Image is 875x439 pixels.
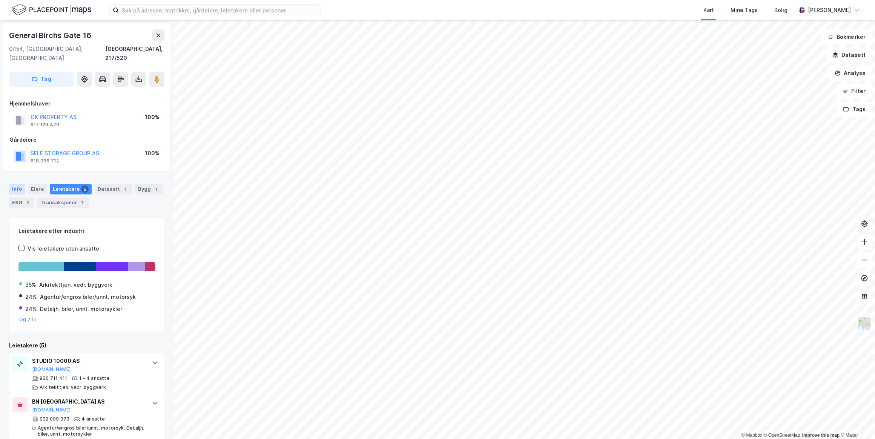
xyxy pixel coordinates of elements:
[32,366,71,372] button: [DOMAIN_NAME]
[25,304,37,314] div: 24%
[836,84,872,99] button: Filter
[119,5,320,16] input: Søk på adresse, matrikkel, gårdeiere, leietakere eller personer
[774,6,787,15] div: Bolig
[808,6,851,15] div: [PERSON_NAME]
[40,384,106,390] div: Arkitekttjen. vedr. byggverk
[95,184,132,194] div: Datasett
[81,185,89,193] div: 5
[78,199,86,206] div: 7
[32,407,71,413] button: [DOMAIN_NAME]
[40,292,136,301] div: Agentur/engros biler/unnt. motorsyk
[145,113,160,122] div: 100%
[828,66,872,81] button: Analyse
[9,341,164,350] div: Leietakere (5)
[121,185,129,193] div: 1
[837,102,872,117] button: Tags
[37,197,89,208] div: Transaksjoner
[826,47,872,63] button: Datasett
[79,375,110,381] div: 1 - 4 ansatte
[32,397,144,406] div: BN [GEOGRAPHIC_DATA] AS
[50,184,92,194] div: Leietakere
[857,316,872,330] img: Z
[40,416,69,422] div: 932 099 373
[81,416,105,422] div: 4 ansatte
[25,292,37,301] div: 24%
[40,304,122,314] div: Detaljh. biler, unnt. motorsykler
[31,158,59,164] div: 818 096 712
[38,425,144,437] div: Agentur/engros biler/unnt. motorsyk, Detaljh. biler, unnt. motorsykler
[9,44,105,63] div: 0454, [GEOGRAPHIC_DATA], [GEOGRAPHIC_DATA]
[25,280,36,289] div: 35%
[9,135,164,144] div: Gårdeiere
[145,149,160,158] div: 100%
[19,317,36,323] button: Og 2 til
[152,185,160,193] div: 1
[28,244,99,253] div: Vis leietakere uten ansatte
[12,3,91,17] img: logo.f888ab2527a4732fd821a326f86c7f29.svg
[731,6,758,15] div: Mine Tags
[9,29,93,41] div: General Birchs Gate 16
[39,280,112,289] div: Arkitekttjen. vedr. byggverk
[28,184,47,194] div: Eiere
[18,226,155,236] div: Leietakere etter industri
[9,184,25,194] div: Info
[105,44,164,63] div: [GEOGRAPHIC_DATA], 217/520
[32,356,144,366] div: STUDIO 10000 AS
[703,6,714,15] div: Kart
[24,199,31,206] div: 2
[802,433,840,438] a: Improve this map
[9,99,164,108] div: Hjemmelshaver
[9,72,74,87] button: Tag
[764,433,800,438] a: OpenStreetMap
[40,375,67,381] div: 930 711 411
[837,403,875,439] div: Kontrollprogram for chat
[821,29,872,44] button: Bokmerker
[741,433,762,438] a: Mapbox
[9,197,34,208] div: ESG
[135,184,163,194] div: Bygg
[837,403,875,439] iframe: Chat Widget
[31,122,59,128] div: 917 129 479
